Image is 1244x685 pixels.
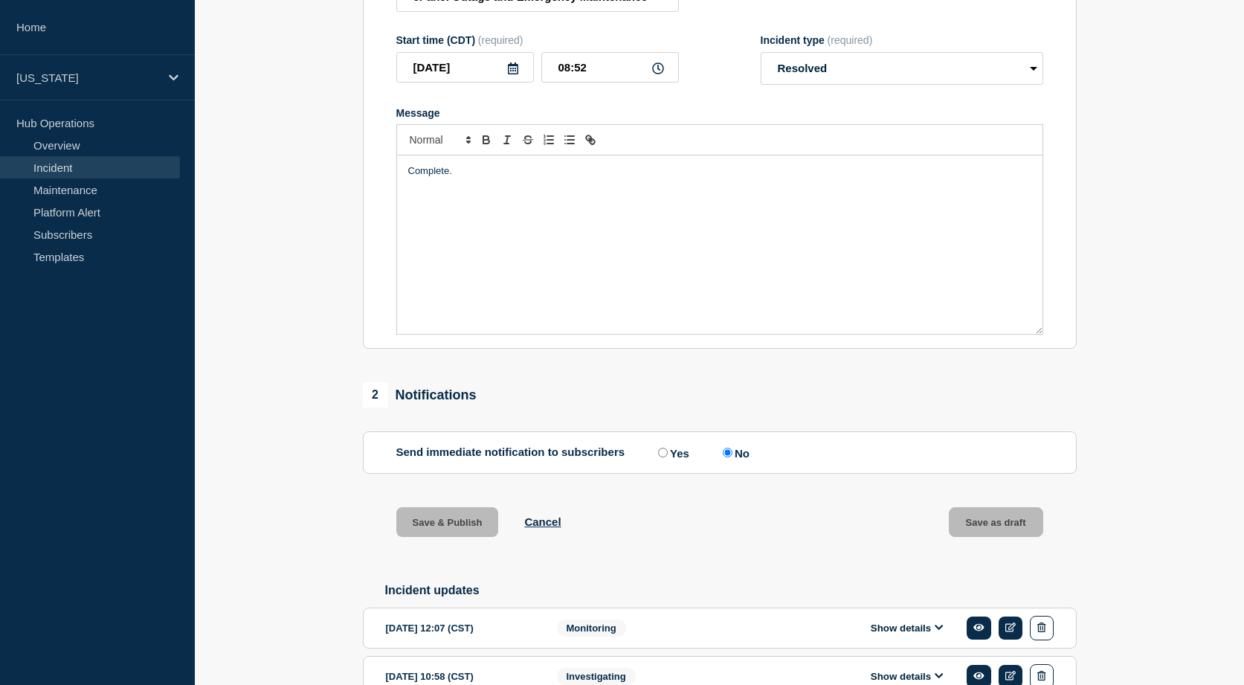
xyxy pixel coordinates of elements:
[396,107,1043,119] div: Message
[476,131,497,149] button: Toggle bold text
[518,131,538,149] button: Toggle strikethrough text
[403,131,476,149] span: Font size
[559,131,580,149] button: Toggle bulleted list
[16,71,159,84] p: [US_STATE]
[557,668,636,685] span: Investigating
[385,584,1077,597] h2: Incident updates
[761,52,1043,85] select: Incident type
[654,446,689,460] label: Yes
[396,34,679,46] div: Start time (CDT)
[658,448,668,457] input: Yes
[478,34,523,46] span: (required)
[524,515,561,528] button: Cancel
[396,507,499,537] button: Save & Publish
[866,622,948,634] button: Show details
[363,382,477,408] div: Notifications
[866,670,948,683] button: Show details
[949,507,1043,537] button: Save as draft
[396,52,534,83] input: YYYY-MM-DD
[580,131,601,149] button: Toggle link
[761,34,1043,46] div: Incident type
[397,155,1042,334] div: Message
[497,131,518,149] button: Toggle italic text
[828,34,873,46] span: (required)
[408,164,1031,178] p: Complete.
[386,616,535,640] div: [DATE] 12:07 (CST)
[363,382,388,408] span: 2
[538,131,559,149] button: Toggle ordered list
[557,620,626,637] span: Monitoring
[396,446,1043,460] div: Send immediate notification to subscribers
[719,446,750,460] label: No
[541,52,679,83] input: HH:MM
[723,448,732,457] input: No
[396,446,625,460] p: Send immediate notification to subscribers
